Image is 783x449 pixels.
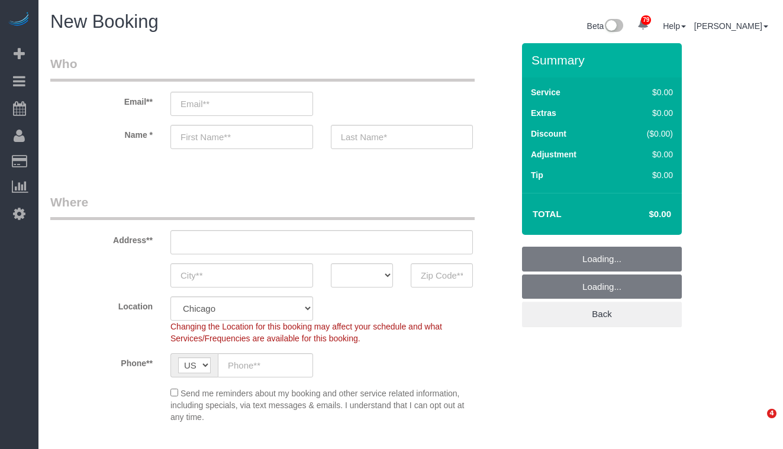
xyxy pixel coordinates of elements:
[694,21,768,31] a: [PERSON_NAME]
[7,12,31,28] img: Automaid Logo
[331,125,473,149] input: Last Name*
[531,148,576,160] label: Adjustment
[743,409,771,437] iframe: Intercom live chat
[622,169,673,181] div: $0.00
[41,296,162,312] label: Location
[531,107,556,119] label: Extras
[170,389,465,422] span: Send me reminders about my booking and other service related information, including specials, via...
[170,322,442,343] span: Changing the Location for this booking may affect your schedule and what Services/Frequencies are...
[767,409,776,418] span: 4
[50,193,475,220] legend: Where
[631,12,655,38] a: 79
[170,125,313,149] input: First Name**
[50,11,159,32] span: New Booking
[411,263,473,288] input: Zip Code**
[614,209,671,219] h4: $0.00
[531,53,676,67] h3: Summary
[522,302,682,327] a: Back
[41,125,162,141] label: Name *
[533,209,562,219] strong: Total
[604,19,623,34] img: New interface
[622,148,673,160] div: $0.00
[50,55,475,82] legend: Who
[663,21,686,31] a: Help
[641,15,651,25] span: 79
[622,128,673,140] div: ($0.00)
[531,86,560,98] label: Service
[531,169,543,181] label: Tip
[622,86,673,98] div: $0.00
[531,128,566,140] label: Discount
[587,21,624,31] a: Beta
[622,107,673,119] div: $0.00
